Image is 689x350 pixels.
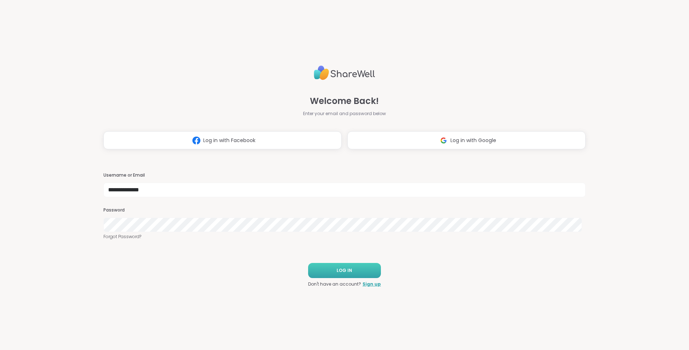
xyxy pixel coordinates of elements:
[103,131,342,149] button: Log in with Facebook
[308,281,361,287] span: Don't have an account?
[203,137,255,144] span: Log in with Facebook
[190,134,203,147] img: ShareWell Logomark
[314,63,375,83] img: ShareWell Logo
[363,281,381,287] a: Sign up
[303,110,386,117] span: Enter your email and password below
[103,207,586,213] h3: Password
[437,134,450,147] img: ShareWell Logomark
[308,263,381,278] button: LOG IN
[310,95,379,108] span: Welcome Back!
[103,172,586,178] h3: Username or Email
[347,131,586,149] button: Log in with Google
[450,137,496,144] span: Log in with Google
[103,233,586,240] a: Forgot Password?
[337,267,352,274] span: LOG IN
